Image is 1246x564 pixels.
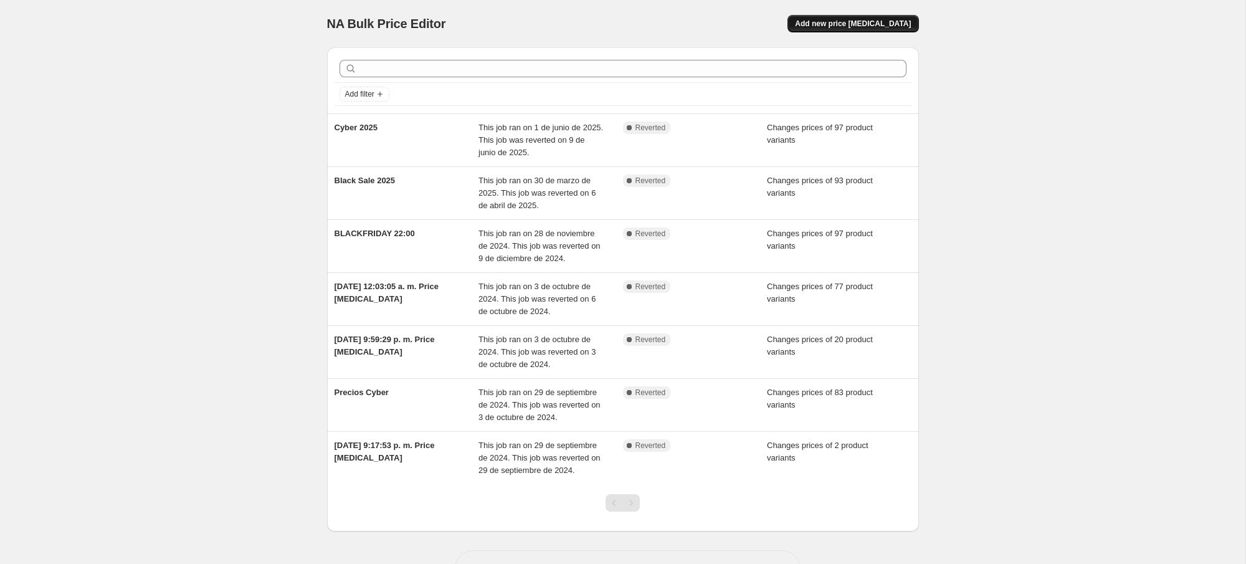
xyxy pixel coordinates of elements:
span: Black Sale 2025 [335,176,396,185]
nav: Pagination [606,494,640,512]
span: Reverted [635,229,666,239]
span: Reverted [635,335,666,345]
span: Reverted [635,282,666,292]
span: This job ran on 30 de marzo de 2025. This job was reverted on 6 de abril de 2025. [478,176,596,210]
span: [DATE] 9:59:29 p. m. Price [MEDICAL_DATA] [335,335,435,356]
span: Cyber 2025 [335,123,378,132]
span: [DATE] 12:03:05 a. m. Price [MEDICAL_DATA] [335,282,439,304]
span: BLACKFRIDAY 22:00 [335,229,415,238]
span: Precios Cyber [335,388,389,397]
span: This job ran on 29 de septiembre de 2024. This job was reverted on 29 de septiembre de 2024. [478,441,601,475]
span: Reverted [635,388,666,398]
span: This job ran on 3 de octubre de 2024. This job was reverted on 6 de octubre de 2024. [478,282,596,316]
span: Changes prices of 97 product variants [767,229,873,251]
button: Add new price [MEDICAL_DATA] [787,15,918,32]
span: This job ran on 3 de octubre de 2024. This job was reverted on 3 de octubre de 2024. [478,335,596,369]
span: Add new price [MEDICAL_DATA] [795,19,911,29]
span: Changes prices of 93 product variants [767,176,873,198]
span: Reverted [635,176,666,186]
span: Changes prices of 2 product variants [767,441,868,462]
span: This job ran on 1 de junio de 2025. This job was reverted on 9 de junio de 2025. [478,123,603,157]
span: Add filter [345,89,374,99]
span: Reverted [635,123,666,133]
span: This job ran on 29 de septiembre de 2024. This job was reverted on 3 de octubre de 2024. [478,388,601,422]
span: Changes prices of 97 product variants [767,123,873,145]
button: Add filter [340,87,389,102]
span: [DATE] 9:17:53 p. m. Price [MEDICAL_DATA] [335,441,435,462]
span: This job ran on 28 de noviembre de 2024. This job was reverted on 9 de diciembre de 2024. [478,229,601,263]
span: Changes prices of 77 product variants [767,282,873,304]
span: Changes prices of 20 product variants [767,335,873,356]
span: NA Bulk Price Editor [327,17,446,31]
span: Reverted [635,441,666,451]
span: Changes prices of 83 product variants [767,388,873,409]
